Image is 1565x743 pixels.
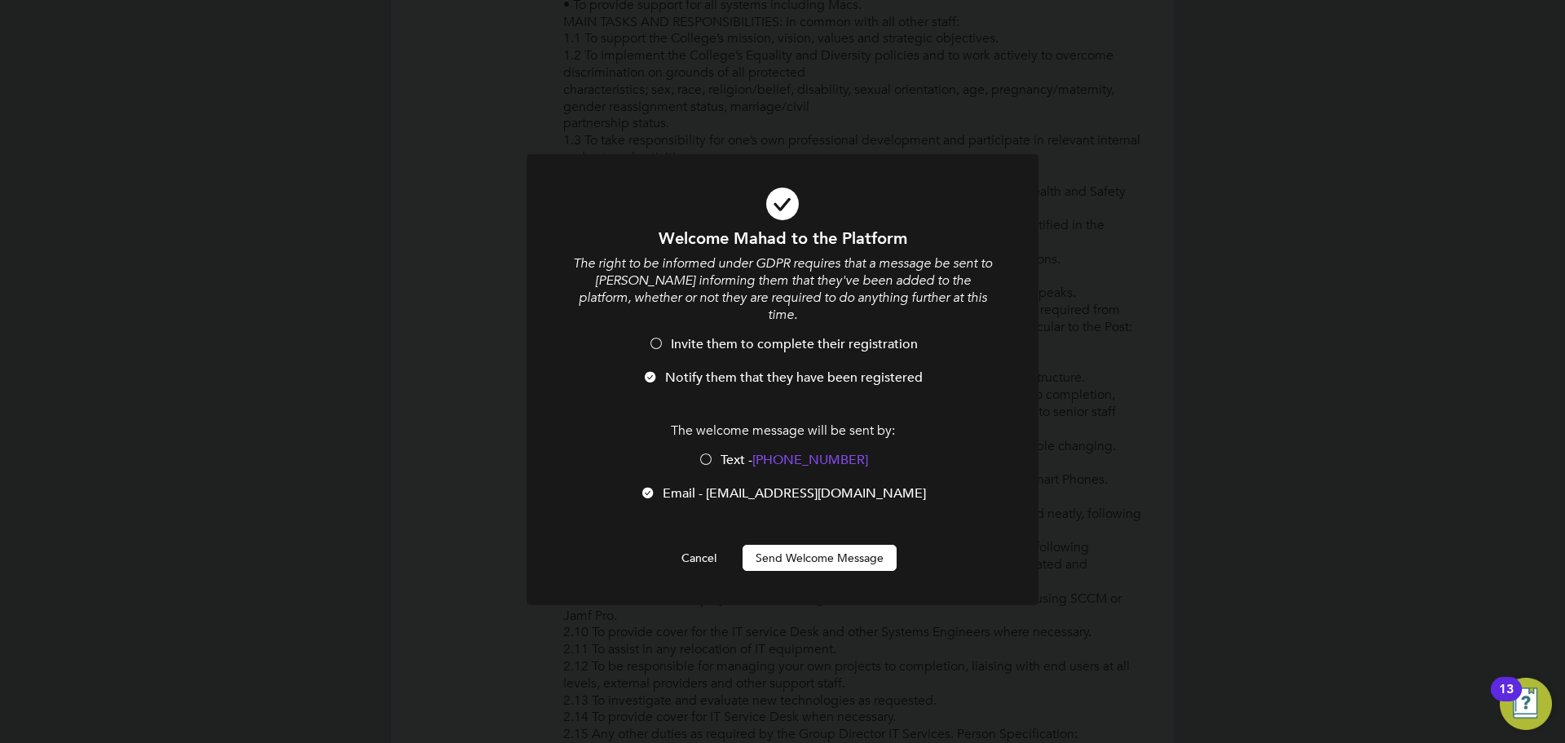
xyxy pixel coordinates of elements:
span: Invite them to complete their registration [671,336,918,352]
button: Send Welcome Message [743,545,897,571]
span: Email - [EMAIL_ADDRESS][DOMAIN_NAME] [663,485,926,502]
span: Text - [721,452,868,468]
div: 13 [1499,689,1514,710]
button: Cancel [668,545,730,571]
span: Notify them that they have been registered [665,369,923,386]
span: [PHONE_NUMBER] [752,452,868,469]
button: Open Resource Center, 13 new notifications [1500,678,1552,730]
h1: Welcome Mahad to the Platform [571,228,994,249]
i: The right to be informed under GDPR requires that a message be sent to [PERSON_NAME] informing th... [573,255,992,322]
p: The welcome message will be sent by: [571,422,994,440]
